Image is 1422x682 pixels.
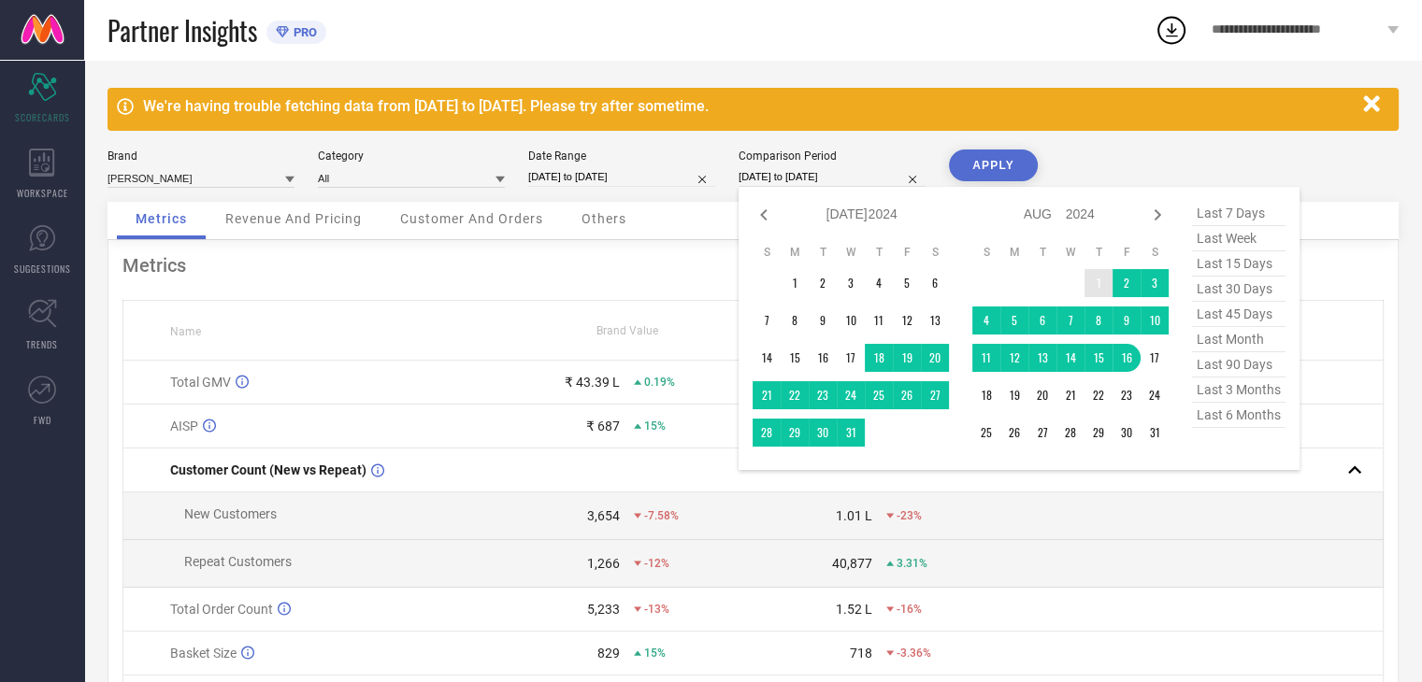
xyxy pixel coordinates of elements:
[865,381,893,409] td: Thu Jul 25 2024
[809,245,837,260] th: Tuesday
[809,269,837,297] td: Tue Jul 02 2024
[34,413,51,427] span: FWD
[893,344,921,372] td: Fri Jul 19 2024
[1084,344,1113,372] td: Thu Aug 15 2024
[865,306,893,334] td: Thu Jul 11 2024
[17,186,68,200] span: WORKSPACE
[170,602,273,617] span: Total Order Count
[921,306,949,334] td: Sat Jul 13 2024
[865,269,893,297] td: Thu Jul 04 2024
[1113,344,1141,372] td: Fri Aug 16 2024
[893,381,921,409] td: Fri Jul 26 2024
[836,602,872,617] div: 1.52 L
[921,245,949,260] th: Saturday
[972,245,1000,260] th: Sunday
[837,381,865,409] td: Wed Jul 24 2024
[1028,306,1056,334] td: Tue Aug 06 2024
[122,254,1384,277] div: Metrics
[850,646,872,661] div: 718
[1141,344,1169,372] td: Sat Aug 17 2024
[528,149,715,163] div: Date Range
[781,344,809,372] td: Mon Jul 15 2024
[108,149,294,163] div: Brand
[1192,251,1286,277] span: last 15 days
[837,344,865,372] td: Wed Jul 17 2024
[565,375,620,390] div: ₹ 43.39 L
[1192,352,1286,377] span: last 90 days
[1141,419,1169,447] td: Sat Aug 31 2024
[1028,381,1056,409] td: Tue Aug 20 2024
[753,419,781,447] td: Sun Jul 28 2024
[972,381,1000,409] td: Sun Aug 18 2024
[781,306,809,334] td: Mon Jul 08 2024
[26,337,58,351] span: TRENDS
[1000,419,1028,447] td: Mon Aug 26 2024
[170,646,237,661] span: Basket Size
[1084,245,1113,260] th: Thursday
[897,509,922,522] span: -23%
[587,602,620,617] div: 5,233
[809,381,837,409] td: Tue Jul 23 2024
[809,419,837,447] td: Tue Jul 30 2024
[972,419,1000,447] td: Sun Aug 25 2024
[586,419,620,433] div: ₹ 687
[1192,201,1286,226] span: last 7 days
[587,556,620,571] div: 1,266
[644,419,666,433] span: 15%
[1056,419,1084,447] td: Wed Aug 28 2024
[781,419,809,447] td: Mon Jul 29 2024
[1000,306,1028,334] td: Mon Aug 05 2024
[170,325,201,338] span: Name
[1155,13,1188,47] div: Open download list
[781,245,809,260] th: Monday
[893,306,921,334] td: Fri Jul 12 2024
[753,344,781,372] td: Sun Jul 14 2024
[972,306,1000,334] td: Sun Aug 04 2024
[739,167,926,187] input: Select comparison period
[108,11,257,50] span: Partner Insights
[1056,306,1084,334] td: Wed Aug 07 2024
[1084,381,1113,409] td: Thu Aug 22 2024
[921,269,949,297] td: Sat Jul 06 2024
[1113,269,1141,297] td: Fri Aug 02 2024
[1141,381,1169,409] td: Sat Aug 24 2024
[170,419,198,433] span: AISP
[14,262,71,276] span: SUGGESTIONS
[143,97,1354,115] div: We're having trouble fetching data from [DATE] to [DATE]. Please try after sometime.
[1192,377,1286,403] span: last 3 months
[781,269,809,297] td: Mon Jul 01 2024
[528,167,715,187] input: Select date range
[1141,245,1169,260] th: Saturday
[832,556,872,571] div: 40,877
[136,211,187,226] span: Metrics
[809,306,837,334] td: Tue Jul 09 2024
[597,646,620,661] div: 829
[1056,344,1084,372] td: Wed Aug 14 2024
[1000,344,1028,372] td: Mon Aug 12 2024
[921,344,949,372] td: Sat Jul 20 2024
[1113,245,1141,260] th: Friday
[184,554,292,569] span: Repeat Customers
[781,381,809,409] td: Mon Jul 22 2024
[893,269,921,297] td: Fri Jul 05 2024
[897,646,931,660] span: -3.36%
[1192,302,1286,327] span: last 45 days
[1028,419,1056,447] td: Tue Aug 27 2024
[837,306,865,334] td: Wed Jul 10 2024
[644,509,679,522] span: -7.58%
[644,603,669,616] span: -13%
[1084,306,1113,334] td: Thu Aug 08 2024
[753,306,781,334] td: Sun Jul 07 2024
[739,149,926,163] div: Comparison Period
[1028,344,1056,372] td: Tue Aug 13 2024
[837,245,865,260] th: Wednesday
[1113,419,1141,447] td: Fri Aug 30 2024
[893,245,921,260] th: Friday
[1113,306,1141,334] td: Fri Aug 09 2024
[1192,327,1286,352] span: last month
[921,381,949,409] td: Sat Jul 27 2024
[865,344,893,372] td: Thu Jul 18 2024
[1192,226,1286,251] span: last week
[949,149,1038,181] button: APPLY
[170,375,231,390] span: Total GMV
